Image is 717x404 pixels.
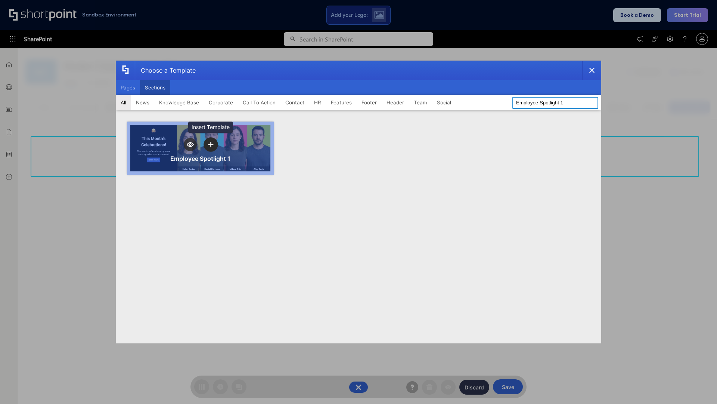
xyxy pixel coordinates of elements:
button: Footer [357,95,382,110]
button: Team [409,95,432,110]
button: Social [432,95,456,110]
button: Pages [116,80,140,95]
div: template selector [116,61,601,343]
button: Sections [140,80,170,95]
button: Call To Action [238,95,280,110]
button: Knowledge Base [154,95,204,110]
button: Corporate [204,95,238,110]
button: Features [326,95,357,110]
button: News [131,95,154,110]
button: Contact [280,95,309,110]
button: Header [382,95,409,110]
button: HR [309,95,326,110]
div: Choose a Template [135,61,196,80]
iframe: Chat Widget [680,368,717,404]
input: Search [512,97,598,109]
button: All [116,95,131,110]
div: Employee Spotlight 1 [170,155,230,162]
